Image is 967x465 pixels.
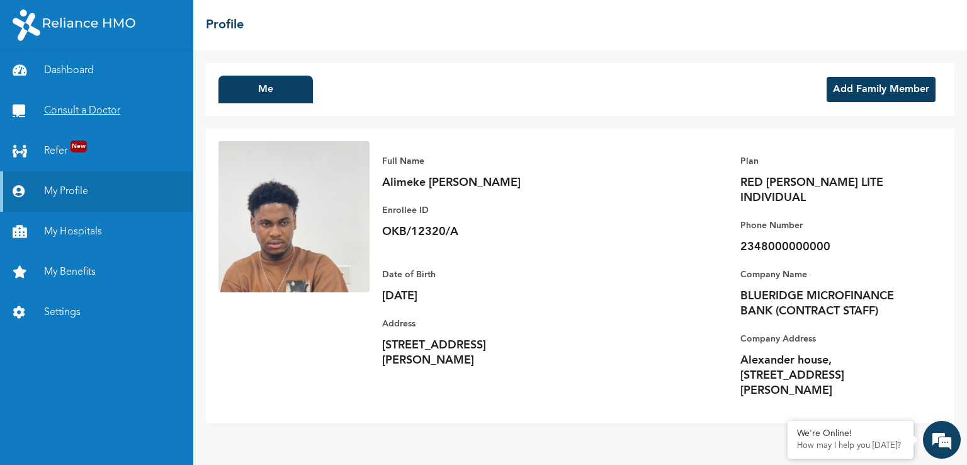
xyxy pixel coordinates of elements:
p: Date of Birth [382,267,558,282]
p: [DATE] [382,289,558,304]
h2: Profile [206,16,244,35]
p: Address [382,316,558,331]
span: New [71,141,87,152]
p: RED [PERSON_NAME] LITE INDIVIDUAL [740,175,917,205]
div: FAQs [123,396,240,435]
div: We're Online! [797,428,904,439]
div: Chat with us now [65,71,212,87]
p: BLUERIDGE MICROFINANCE BANK (CONTRACT STAFF) [740,289,917,319]
div: Minimize live chat window [206,6,237,37]
p: Company Name [740,267,917,282]
p: OKB/12320/A [382,224,558,239]
p: Full Name [382,154,558,169]
p: 2348000000000 [740,239,917,255]
span: We're online! [73,163,174,290]
p: How may I help you today? [797,441,904,451]
p: Phone Number [740,218,917,233]
p: Enrollee ID [382,203,558,218]
button: Add Family Member [827,77,936,102]
p: [STREET_ADDRESS][PERSON_NAME] [382,338,558,368]
span: Conversation [6,418,123,427]
img: d_794563401_company_1708531726252_794563401 [23,63,51,95]
p: Company Address [740,331,917,347]
button: Me [218,76,313,103]
textarea: Type your message and hit 'Enter' [6,352,240,396]
img: Enrollee [218,141,370,292]
p: Alimeke [PERSON_NAME] [382,175,558,190]
img: RelianceHMO's Logo [13,9,135,41]
p: Plan [740,154,917,169]
p: Alexander house, [STREET_ADDRESS][PERSON_NAME] [740,353,917,398]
